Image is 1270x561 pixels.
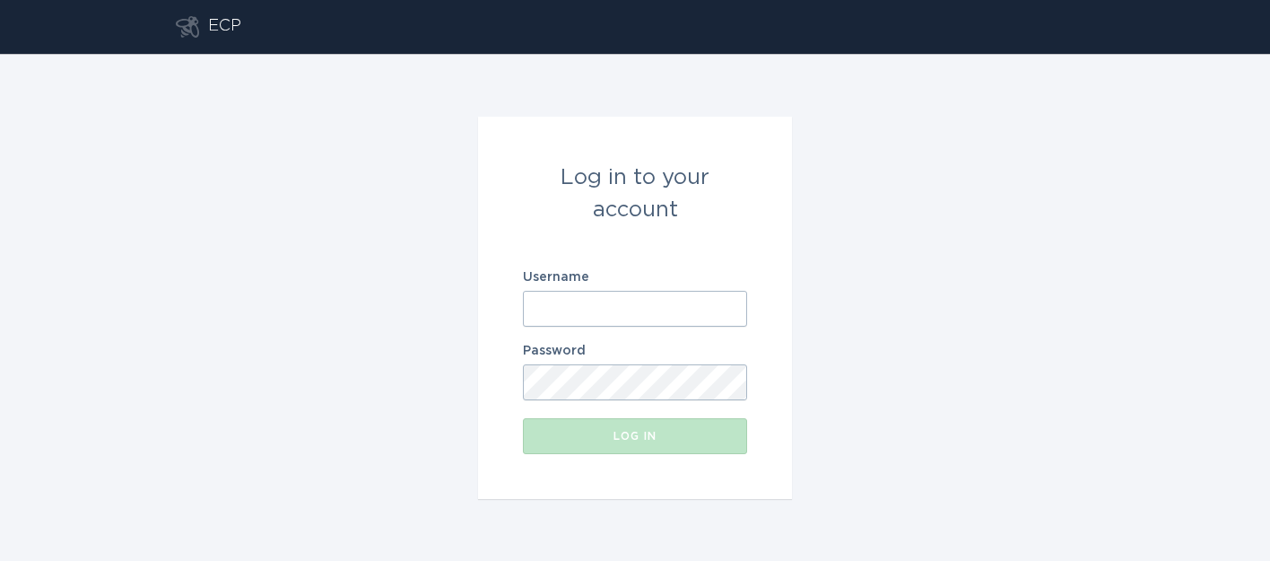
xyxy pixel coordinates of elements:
[523,418,747,454] button: Log in
[208,16,241,38] div: ECP
[523,162,747,226] div: Log in to your account
[532,431,738,442] div: Log in
[176,16,199,38] button: Go to dashboard
[523,271,747,284] label: Username
[523,345,747,357] label: Password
